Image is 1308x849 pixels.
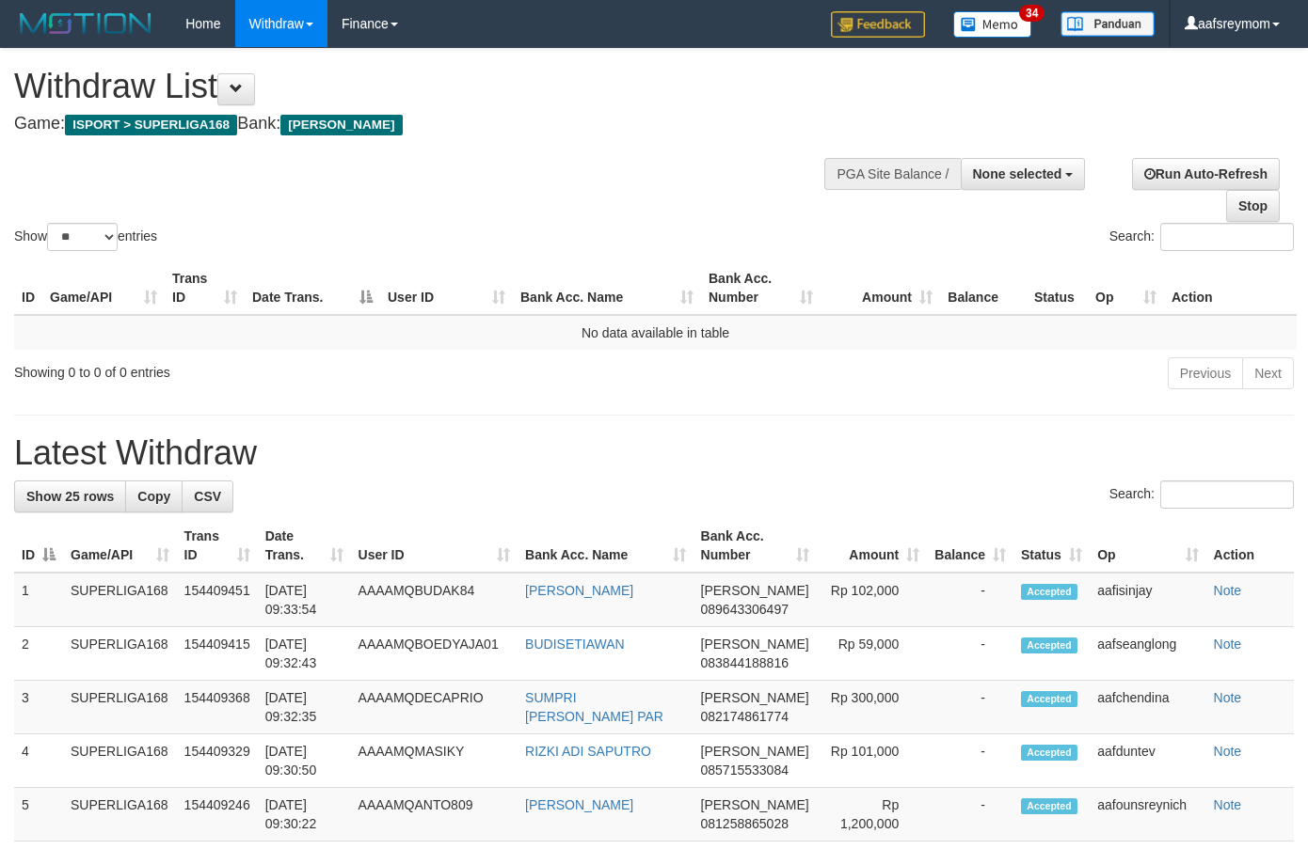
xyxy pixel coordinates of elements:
[258,627,351,681] td: [DATE] 09:32:43
[14,355,531,382] div: Showing 0 to 0 of 0 entries
[245,261,380,315] th: Date Trans.: activate to sort column descending
[1021,798,1077,814] span: Accepted
[961,158,1086,190] button: None selected
[194,489,221,504] span: CSV
[701,797,809,812] span: [PERSON_NAME]
[351,627,518,681] td: AAAAMQBOEDYAJA01
[1214,637,1242,652] a: Note
[14,115,853,134] h4: Game: Bank:
[1027,261,1088,315] th: Status
[694,519,817,573] th: Bank Acc. Number: activate to sort column ascending
[380,261,513,315] th: User ID: activate to sort column ascending
[137,489,170,504] span: Copy
[42,261,165,315] th: Game/API: activate to sort column ascending
[701,744,809,759] span: [PERSON_NAME]
[14,681,63,734] td: 3
[1206,519,1294,573] th: Action
[817,519,928,573] th: Amount: activate to sort column ascending
[177,681,258,734] td: 154409368
[927,681,1013,734] td: -
[351,519,518,573] th: User ID: activate to sort column ascending
[14,68,853,105] h1: Withdraw List
[927,573,1013,627] td: -
[63,573,177,627] td: SUPERLIGA168
[280,115,402,135] span: [PERSON_NAME]
[821,261,940,315] th: Amount: activate to sort column ascending
[701,690,809,705] span: [PERSON_NAME]
[258,573,351,627] td: [DATE] 09:33:54
[831,11,925,38] img: Feedback.jpg
[1061,11,1155,37] img: panduan.png
[14,573,63,627] td: 1
[1214,583,1242,598] a: Note
[63,627,177,681] td: SUPERLIGA168
[1019,5,1045,22] span: 34
[701,816,789,831] span: Copy 081258865028 to clipboard
[525,583,633,598] a: [PERSON_NAME]
[1242,357,1294,389] a: Next
[1021,745,1077,761] span: Accepted
[525,690,663,724] a: SUMPRI [PERSON_NAME] PAR
[1214,744,1242,759] a: Note
[1168,357,1243,389] a: Previous
[817,681,928,734] td: Rp 300,000
[1164,261,1297,315] th: Action
[701,261,821,315] th: Bank Acc. Number: activate to sort column ascending
[258,734,351,788] td: [DATE] 09:30:50
[525,637,625,652] a: BUDISETIAWAN
[14,627,63,681] td: 2
[63,519,177,573] th: Game/API: activate to sort column ascending
[1088,261,1164,315] th: Op: activate to sort column ascending
[1090,573,1205,627] td: aafisinjay
[1021,691,1077,707] span: Accepted
[817,573,928,627] td: Rp 102,000
[182,480,233,512] a: CSV
[1160,480,1294,509] input: Search:
[1109,480,1294,509] label: Search:
[177,788,258,841] td: 154409246
[1021,637,1077,653] span: Accepted
[1090,681,1205,734] td: aafchendina
[258,788,351,841] td: [DATE] 09:30:22
[1132,158,1280,190] a: Run Auto-Refresh
[817,627,928,681] td: Rp 59,000
[165,261,245,315] th: Trans ID: activate to sort column ascending
[1021,584,1077,600] span: Accepted
[177,573,258,627] td: 154409451
[927,734,1013,788] td: -
[65,115,237,135] span: ISPORT > SUPERLIGA168
[940,261,1027,315] th: Balance
[14,315,1297,350] td: No data available in table
[351,734,518,788] td: AAAAMQMASIKY
[817,734,928,788] td: Rp 101,000
[125,480,183,512] a: Copy
[513,261,701,315] th: Bank Acc. Name: activate to sort column ascending
[973,166,1062,181] span: None selected
[1214,797,1242,812] a: Note
[14,734,63,788] td: 4
[953,11,1032,38] img: Button%20Memo.svg
[63,734,177,788] td: SUPERLIGA168
[1090,519,1205,573] th: Op: activate to sort column ascending
[14,519,63,573] th: ID: activate to sort column descending
[525,744,651,759] a: RIZKI ADI SAPUTRO
[525,797,633,812] a: [PERSON_NAME]
[351,573,518,627] td: AAAAMQBUDAK84
[1214,690,1242,705] a: Note
[1090,627,1205,681] td: aafseanglong
[701,637,809,652] span: [PERSON_NAME]
[927,519,1013,573] th: Balance: activate to sort column ascending
[14,9,157,38] img: MOTION_logo.png
[1090,788,1205,841] td: aafounsreynich
[1226,190,1280,222] a: Stop
[258,681,351,734] td: [DATE] 09:32:35
[14,261,42,315] th: ID
[824,158,960,190] div: PGA Site Balance /
[177,627,258,681] td: 154409415
[927,627,1013,681] td: -
[351,681,518,734] td: AAAAMQDECAPRIO
[701,763,789,778] span: Copy 085715533084 to clipboard
[14,434,1294,472] h1: Latest Withdraw
[351,788,518,841] td: AAAAMQANTO809
[14,223,157,251] label: Show entries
